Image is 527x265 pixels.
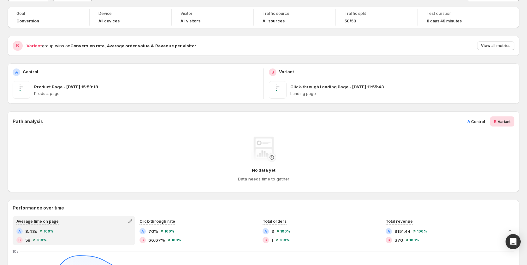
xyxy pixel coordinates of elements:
[263,219,287,224] span: Total orders
[70,43,104,48] strong: Conversion rate
[481,43,511,48] span: View all metrics
[271,228,274,234] span: 3
[394,237,403,243] span: $70
[388,238,390,242] h2: B
[345,10,409,24] a: Traffic split50/50
[155,43,196,48] strong: Revenue per visitor
[148,237,165,243] span: 66.67%
[181,19,200,24] h4: All visitors
[290,84,384,90] p: Click-through Landing Page - [DATE] 11:55:43
[25,237,30,243] span: 5s
[13,205,514,211] h2: Performance over time
[263,19,285,24] h4: All sources
[252,167,275,173] h4: No data yet
[269,81,287,99] img: Click-through Landing Page - May 2, 11:55:43
[264,238,267,242] h2: B
[104,43,106,48] strong: ,
[18,229,21,233] h2: A
[98,10,163,24] a: DeviceAll devices
[13,81,30,99] img: Product Page - Sep 25, 15:59:18
[181,11,245,16] span: Visitor
[386,219,413,224] span: Total revenue
[238,176,289,182] h4: Data needs time to gather
[498,119,511,124] span: Variant
[427,19,462,24] span: 8 days 49 minutes
[141,229,144,233] h2: A
[27,43,42,48] span: Variant
[141,238,144,242] h2: B
[477,41,514,50] button: View all metrics
[164,229,175,233] span: 100%
[107,43,150,48] strong: Average order value
[290,91,515,96] p: Landing page
[264,229,267,233] h2: A
[271,237,273,243] span: 1
[151,43,154,48] strong: &
[25,228,37,234] span: 8.43s
[13,118,43,125] h3: Path analysis
[37,238,47,242] span: 100%
[427,10,491,24] a: Test duration8 days 49 minutes
[16,43,19,49] h2: B
[394,228,411,234] span: $151.44
[471,119,485,124] span: Control
[18,238,21,242] h2: B
[16,19,39,24] span: Conversion
[16,11,80,16] span: Goal
[148,228,158,234] span: 70%
[27,43,197,48] span: group wins on .
[467,119,470,124] span: A
[15,70,18,75] h2: A
[16,219,59,224] span: Average time on page
[506,234,521,249] div: Open Intercom Messenger
[13,249,19,254] text: 10s
[171,238,181,242] span: 100%
[279,68,294,75] p: Variant
[34,84,98,90] p: Product Page - [DATE] 15:59:18
[139,219,175,224] span: Click-through rate
[427,11,491,16] span: Test duration
[494,119,497,124] span: B
[271,70,274,75] h2: B
[280,229,290,233] span: 100%
[345,19,356,24] span: 50/50
[16,10,80,24] a: GoalConversion
[506,226,514,235] button: Collapse chart
[23,68,38,75] p: Control
[251,137,276,162] img: No data yet
[280,238,290,242] span: 100%
[417,229,427,233] span: 100%
[263,11,327,16] span: Traffic source
[44,229,54,233] span: 100%
[409,238,419,242] span: 100%
[263,10,327,24] a: Traffic sourceAll sources
[98,11,163,16] span: Device
[181,10,245,24] a: VisitorAll visitors
[345,11,409,16] span: Traffic split
[388,229,390,233] h2: A
[34,91,258,96] p: Product page
[98,19,120,24] h4: All devices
